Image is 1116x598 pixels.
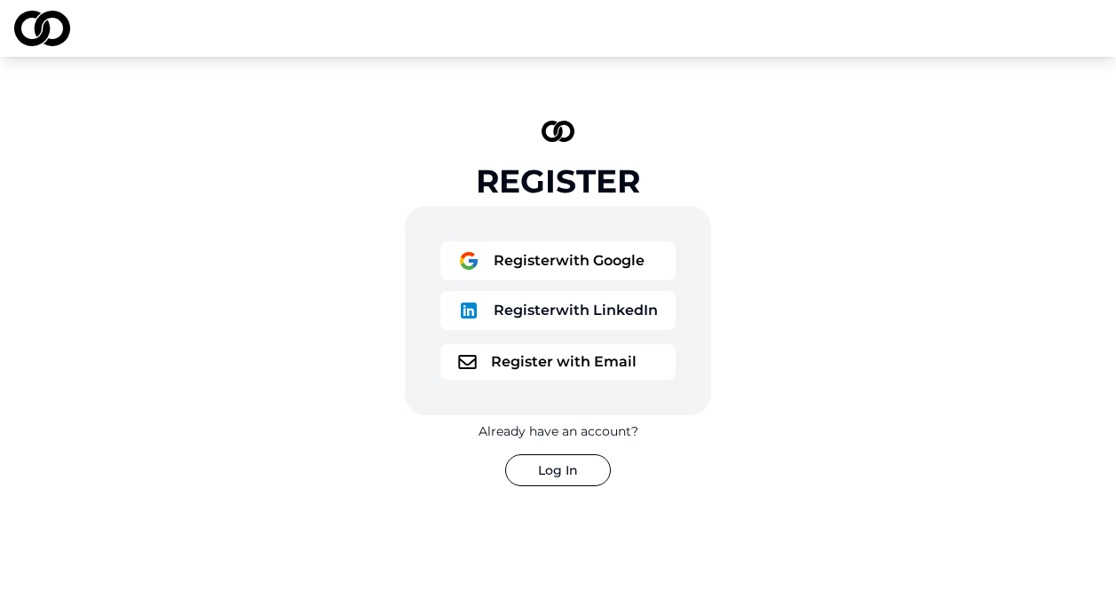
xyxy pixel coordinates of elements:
div: Already have an account? [479,422,638,440]
img: logo [458,355,477,369]
div: Register [476,163,640,199]
button: Log In [505,454,611,486]
button: logoRegister with Email [440,344,676,380]
img: logo [458,300,479,321]
img: logo [542,121,575,142]
img: logo [458,250,479,271]
img: logo [14,11,70,46]
button: logoRegisterwith Google [440,241,676,280]
button: logoRegisterwith LinkedIn [440,291,676,330]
